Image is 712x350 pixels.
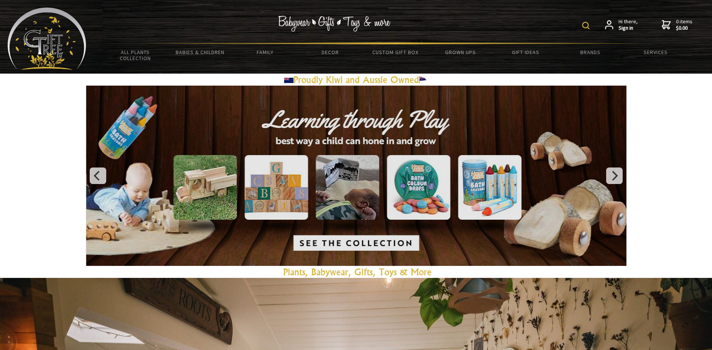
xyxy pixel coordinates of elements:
[606,167,623,184] button: Next
[278,16,391,32] img: Babywear - Gifts - Toys & more
[619,25,638,32] strong: Sign in
[662,18,692,32] a: 0 items$0.00
[676,18,692,32] span: 0 items
[623,44,688,60] a: Services
[619,18,638,32] span: Hi there,
[676,25,692,32] strong: $0.00
[363,44,428,60] a: Custom Gift Box
[298,44,363,60] a: Decor
[103,44,168,66] a: All Plants Collection
[233,44,298,60] a: Family
[8,8,86,70] img: Babyware - Gifts - Toys and more...
[283,266,427,278] a: Plants, Babywear, Gifts, Toys & Mor
[582,22,590,29] img: product search
[90,167,106,184] button: Previous
[428,44,493,60] a: Grown Ups
[168,44,233,60] a: Babies & Children
[558,44,623,60] a: Brands
[284,74,428,85] a: Proudly Kiwi and Aussie Owned
[605,18,638,32] a: Hi there,Sign in
[493,44,558,60] a: Gift Ideas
